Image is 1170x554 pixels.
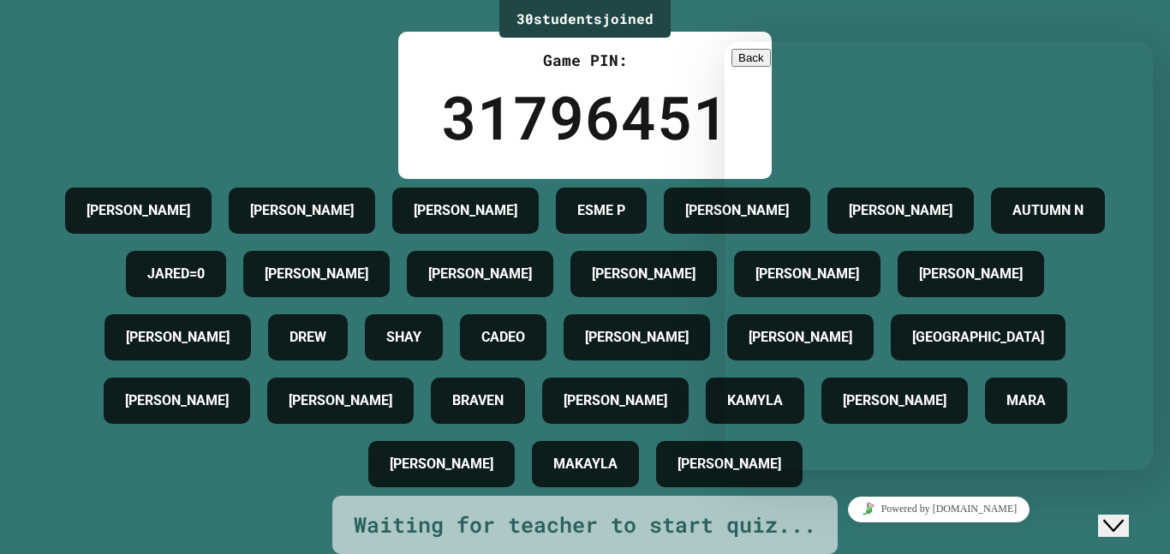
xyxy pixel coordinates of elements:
h4: MAKAYLA [553,454,618,474]
h4: ESME P [577,200,625,221]
h4: BRAVEN [452,390,504,411]
h4: [PERSON_NAME] [585,327,689,348]
h4: JARED=0 [147,264,205,284]
h4: [PERSON_NAME] [87,200,190,221]
h4: [PERSON_NAME] [564,390,667,411]
h4: [PERSON_NAME] [250,200,354,221]
h4: [PERSON_NAME] [126,327,230,348]
div: Waiting for teacher to start quiz... [354,509,816,541]
iframe: chat widget [725,42,1153,470]
h4: [PERSON_NAME] [428,264,532,284]
h4: [PERSON_NAME] [678,454,781,474]
h4: CADEO [481,327,525,348]
h4: [PERSON_NAME] [414,200,517,221]
div: Game PIN: [441,49,729,72]
iframe: chat widget [725,490,1153,528]
h4: DREW [290,327,326,348]
h4: [PERSON_NAME] [289,390,392,411]
h4: [PERSON_NAME] [592,264,695,284]
div: 31796451 [441,72,729,162]
h4: SHAY [386,327,421,348]
iframe: chat widget [1098,485,1153,537]
h4: [PERSON_NAME] [685,200,789,221]
h4: [PERSON_NAME] [265,264,368,284]
h4: [PERSON_NAME] [390,454,493,474]
h4: [PERSON_NAME] [125,390,229,411]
